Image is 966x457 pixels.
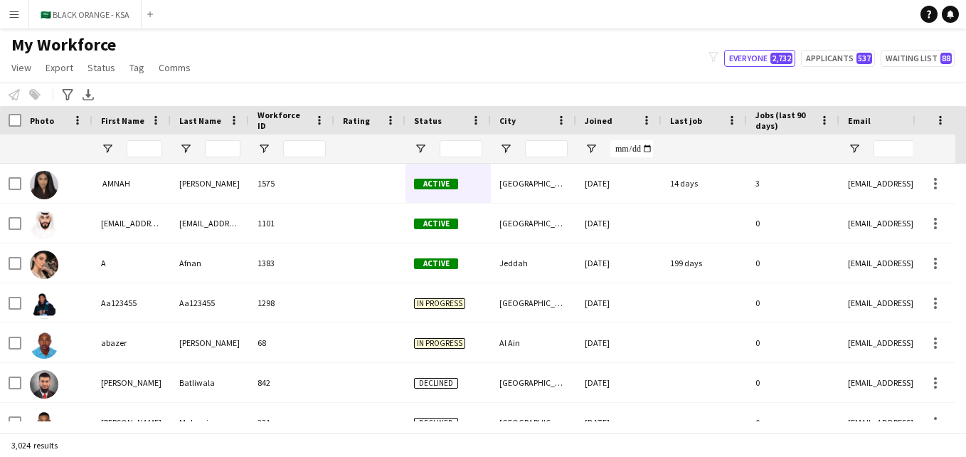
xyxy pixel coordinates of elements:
a: Comms [153,58,196,77]
div: [GEOGRAPHIC_DATA] [491,363,576,402]
span: Jobs (last 90 days) [755,110,814,131]
app-action-btn: Export XLSX [80,86,97,103]
button: Open Filter Menu [258,142,270,155]
div: [PERSON_NAME] [171,323,249,362]
img: Abbas Batliwala [30,370,58,399]
div: Aa123455 [92,283,171,322]
button: Open Filter Menu [101,142,114,155]
span: 537 [856,53,872,64]
div: [DATE] [576,204,662,243]
span: Workforce ID [258,110,309,131]
button: Open Filter Menu [848,142,861,155]
input: City Filter Input [525,140,568,157]
div: [PERSON_NAME] [92,363,171,402]
input: Joined Filter Input [610,140,653,157]
div: 0 [747,283,839,322]
a: Status [82,58,121,77]
div: 842 [249,363,334,402]
span: Active [414,258,458,269]
button: Open Filter Menu [414,142,427,155]
span: First Name [101,115,144,126]
div: [PERSON_NAME] [92,403,171,442]
img: A Afnan [30,251,58,279]
div: 0 [747,363,839,402]
div: [DATE] [576,323,662,362]
a: View [6,58,37,77]
img: ‏ AMNAH IDRIS [30,171,58,199]
input: Status Filter Input [440,140,482,157]
span: My Workforce [11,34,116,56]
div: A [92,243,171,283]
input: Last Name Filter Input [205,140,240,157]
div: 199 days [662,243,747,283]
img: Aa123455 Aa123455 [30,290,58,319]
span: Declined [414,378,458,389]
span: Active [414,179,458,189]
button: Open Filter Menu [499,142,512,155]
div: 14 days [662,164,747,203]
div: 0 [747,403,839,442]
span: Joined [585,115,612,126]
img: Abdalaziz Makawi [30,410,58,438]
div: [DATE] [576,363,662,402]
input: First Name Filter Input [127,140,162,157]
span: Export [46,61,73,74]
span: Tag [129,61,144,74]
span: Last job [670,115,702,126]
span: In progress [414,338,465,349]
div: [GEOGRAPHIC_DATA] [491,204,576,243]
div: [EMAIL_ADDRESS][DOMAIN_NAME] [92,204,171,243]
div: [DATE] [576,164,662,203]
button: Open Filter Menu [585,142,598,155]
span: City [499,115,516,126]
span: Declined [414,418,458,429]
span: In progress [414,298,465,309]
div: [GEOGRAPHIC_DATA] [491,164,576,203]
button: Applicants537 [801,50,875,67]
div: [GEOGRAPHIC_DATA] [491,403,576,442]
img: 3khaled7@gmail.com 3khaled7@gmail.com [30,211,58,239]
div: 3 [747,164,839,203]
span: Photo [30,115,54,126]
span: Status [87,61,115,74]
button: Waiting list88 [881,50,955,67]
span: Rating [343,115,370,126]
button: 🇸🇦 BLACK ORANGE - KSA [29,1,142,28]
div: 1575 [249,164,334,203]
div: [DATE] [576,403,662,442]
div: Aa123455 [171,283,249,322]
span: Comms [159,61,191,74]
input: Workforce ID Filter Input [283,140,326,157]
a: Tag [124,58,150,77]
div: Jeddah [491,243,576,283]
span: Status [414,115,442,126]
img: abazer sidahmed Mohammed [30,330,58,359]
div: Batliwala [171,363,249,402]
div: [EMAIL_ADDRESS][DOMAIN_NAME] [171,204,249,243]
a: Export [40,58,79,77]
div: Al Ain [491,323,576,362]
span: 88 [940,53,952,64]
div: 1101 [249,204,334,243]
div: abazer [92,323,171,362]
span: Active [414,219,458,229]
div: [DATE] [576,283,662,322]
button: Open Filter Menu [179,142,192,155]
div: ‏ AMNAH [92,164,171,203]
div: 0 [747,323,839,362]
app-action-btn: Advanced filters [59,86,76,103]
div: 1383 [249,243,334,283]
div: 0 [747,243,839,283]
span: Email [848,115,871,126]
div: 68 [249,323,334,362]
div: 1298 [249,283,334,322]
div: [DATE] [576,243,662,283]
div: [GEOGRAPHIC_DATA] [491,283,576,322]
div: 331 [249,403,334,442]
span: Last Name [179,115,221,126]
div: Makawi [171,403,249,442]
div: Afnan [171,243,249,283]
div: [PERSON_NAME] [171,164,249,203]
span: 2,732 [770,53,792,64]
button: Everyone2,732 [724,50,795,67]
